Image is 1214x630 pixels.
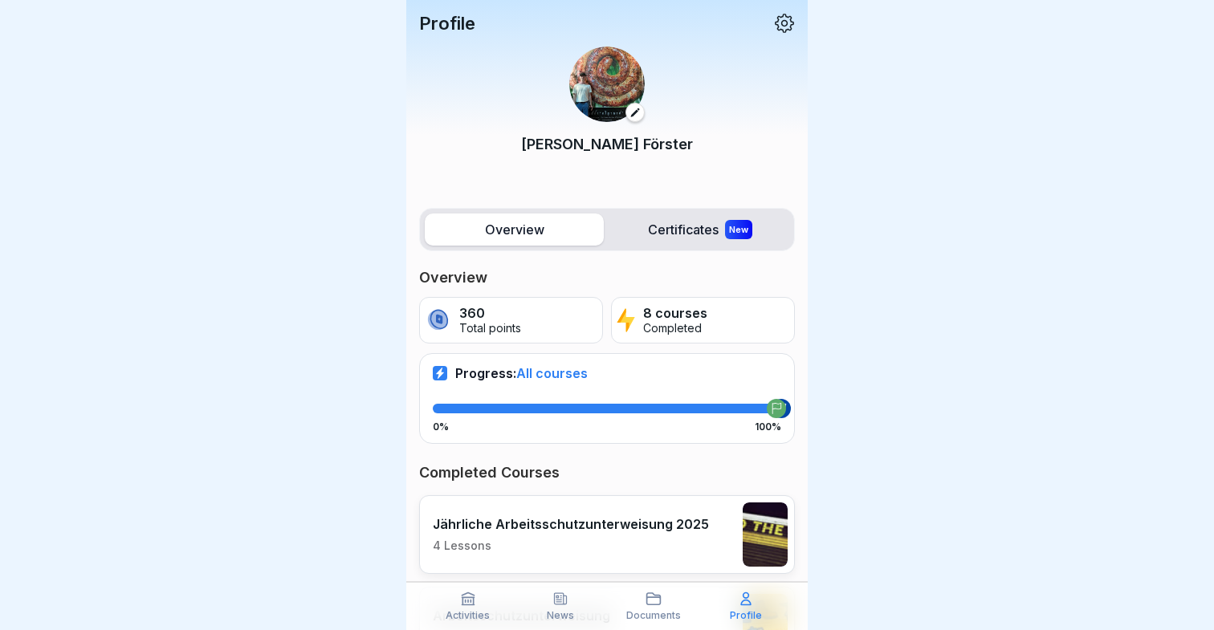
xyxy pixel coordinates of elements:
p: Progress: [455,365,588,381]
p: 4 Lessons [433,539,709,553]
label: Certificates [610,213,789,246]
p: 8 courses [643,306,707,321]
p: 100% [755,421,781,433]
p: Jährliche Arbeitsschutzunterweisung 2025 [433,516,709,532]
p: 0% [433,421,449,433]
label: Overview [425,213,604,246]
p: News [547,610,574,621]
div: New [725,220,752,239]
img: lightning.svg [617,307,635,334]
p: Completed [643,322,707,335]
p: Activities [446,610,490,621]
img: coin.svg [425,307,451,334]
p: Completed Courses [419,463,795,482]
p: Overview [419,268,795,287]
p: Total points [459,322,521,335]
span: All courses [516,365,588,381]
a: Jährliche Arbeitsschutzunterweisung 20254 Lessons [419,495,795,574]
p: [PERSON_NAME] Förster [521,133,693,155]
p: Documents [626,610,681,621]
p: Profile [419,13,475,34]
p: 360 [459,306,521,321]
p: Profile [730,610,762,621]
img: wjoa7wvd45aub9wb4uns4aaa.png [569,47,645,122]
img: zq4t51x0wy87l3xh8s87q7rq.png [743,502,788,567]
